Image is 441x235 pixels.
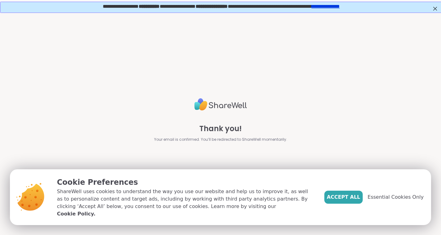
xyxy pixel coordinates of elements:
span: Accept All [327,193,360,201]
span: Your email is confirmed. You’ll be redirected to ShareWell momentarily. [154,137,287,142]
button: Accept All [324,191,363,204]
img: ShareWell Logo [194,96,247,113]
p: ShareWell uses cookies to understand the way you use our website and help us to improve it, as we... [57,188,314,218]
a: Cookie Policy. [57,210,95,218]
span: Essential Cookies Only [368,193,424,201]
p: Cookie Preferences [57,177,314,188]
span: Thank you! [199,123,242,134]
